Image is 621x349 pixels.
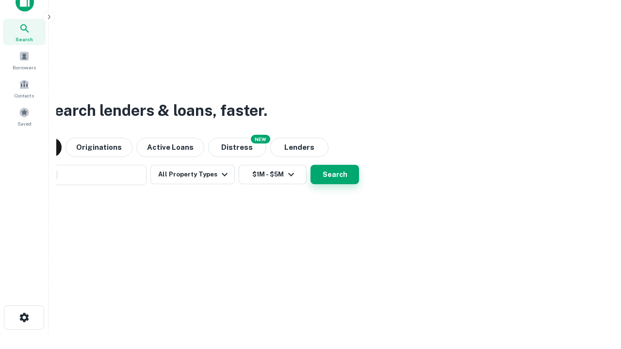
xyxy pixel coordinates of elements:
a: Search [3,19,46,45]
div: NEW [251,135,270,143]
span: Borrowers [13,63,36,71]
button: Search distressed loans with lien and other non-mortgage details. [208,138,266,157]
button: All Property Types [150,165,235,184]
span: Saved [17,120,32,127]
button: Originations [65,138,132,157]
a: Borrowers [3,47,46,73]
a: Saved [3,103,46,129]
iframe: Chat Widget [572,271,621,318]
span: Search [16,35,33,43]
button: Lenders [270,138,328,157]
button: $1M - $5M [239,165,307,184]
button: Search [310,165,359,184]
span: Contacts [15,92,34,99]
a: Contacts [3,75,46,101]
button: Active Loans [136,138,204,157]
h3: Search lenders & loans, faster. [44,99,267,122]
